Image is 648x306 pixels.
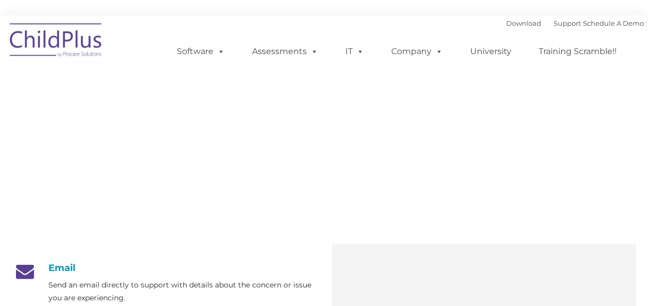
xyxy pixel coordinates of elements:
font: | [506,19,644,27]
a: Software [167,41,235,62]
a: Schedule A Demo [583,19,644,27]
a: IT [335,41,374,62]
a: Assessments [242,41,328,62]
p: Send an email directly to support with details about the concern or issue you are experiencing. [48,279,317,304]
h4: Email [12,262,317,274]
a: University [460,41,522,62]
a: Training Scramble!! [528,41,627,62]
a: Company [381,41,453,62]
img: ChildPlus by Procare Solutions [5,16,108,67]
a: Support [554,19,581,27]
a: Download [506,19,541,27]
